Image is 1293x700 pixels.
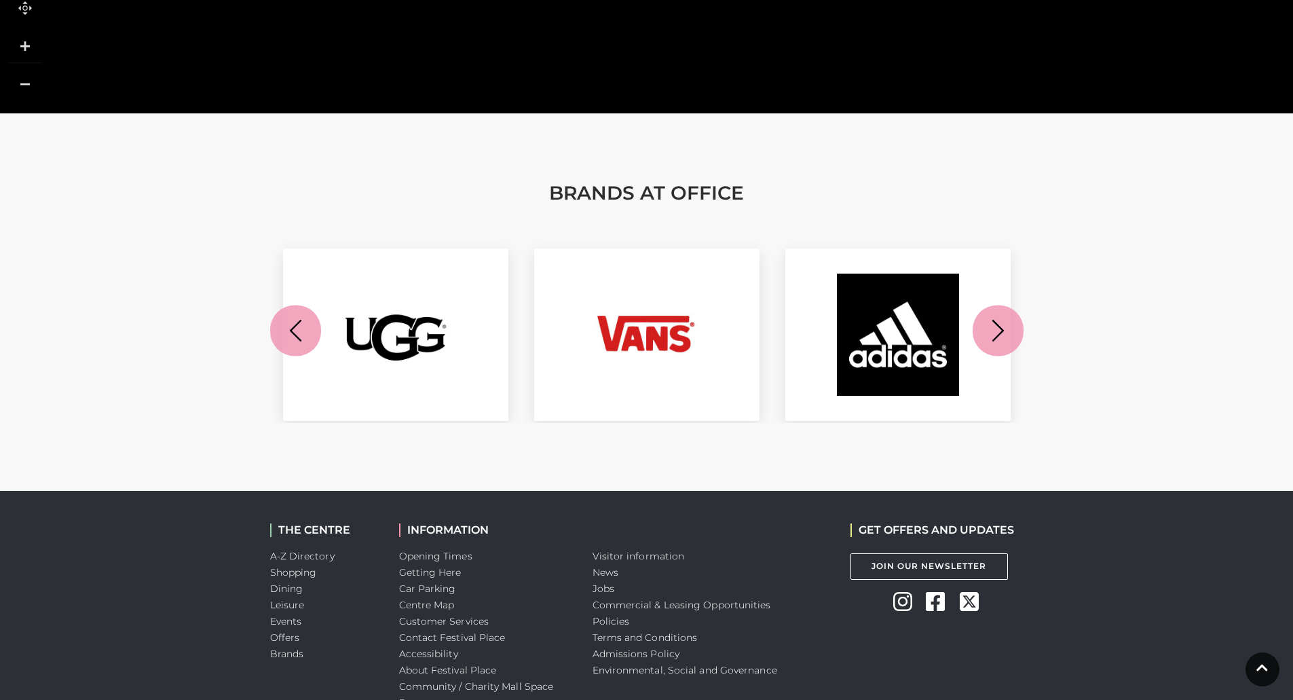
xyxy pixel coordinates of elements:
a: Jobs [593,583,614,595]
a: Brands [270,648,304,660]
a: Policies [593,615,630,627]
h2: THE CENTRE [270,523,379,536]
a: Commercial & Leasing Opportunities [593,599,771,611]
a: Leisure [270,599,305,611]
a: Accessibility [399,648,458,660]
a: Contact Festival Place [399,631,506,644]
a: News [593,566,618,578]
a: Shopping [270,566,317,578]
a: Join Our Newsletter [850,553,1008,580]
a: About Festival Place [399,664,497,676]
a: Events [270,615,302,627]
a: Centre Map [399,599,455,611]
a: Opening Times [399,550,472,562]
a: Terms and Conditions [593,631,698,644]
h2: GET OFFERS AND UPDATES [850,523,1014,536]
a: Admissions Policy [593,648,680,660]
a: Car Parking [399,583,456,595]
a: Visitor information [593,550,685,562]
a: A-Z Directory [270,550,335,562]
h2: INFORMATION [399,523,572,536]
a: Dining [270,583,303,595]
a: Offers [270,631,300,644]
a: Environmental, Social and Governance [593,664,777,676]
h3: BRANDS AT OFFICE [270,181,1024,204]
a: Customer Services [399,615,489,627]
a: Getting Here [399,566,462,578]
